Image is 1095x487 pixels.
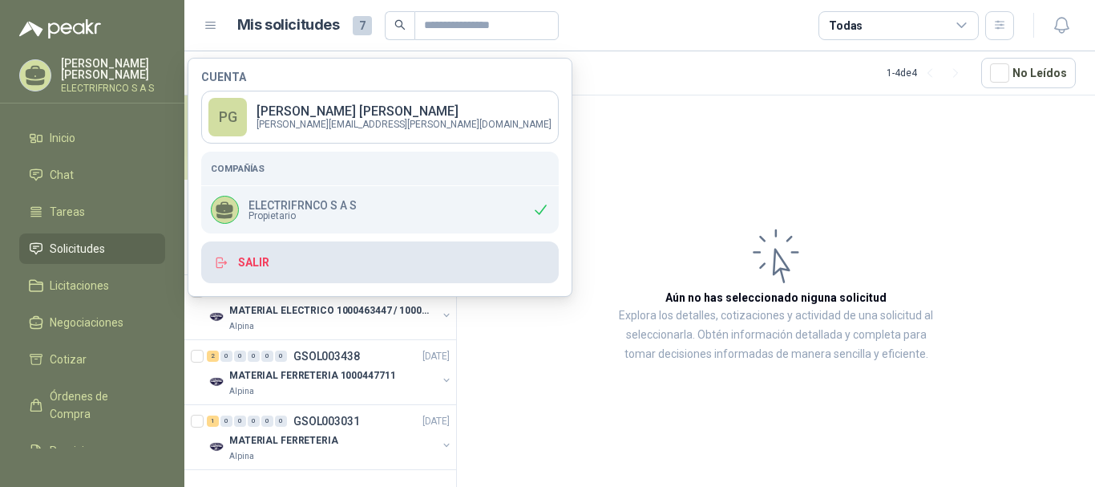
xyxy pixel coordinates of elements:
[207,347,453,398] a: 2 0 0 0 0 0 GSOL003438[DATE] Company LogoMATERIAL FERRETERIA 1000447711Alpina
[19,381,165,429] a: Órdenes de Compra
[234,351,246,362] div: 0
[229,450,254,463] p: Alpina
[248,351,260,362] div: 0
[50,442,109,460] span: Remisiones
[19,233,165,264] a: Solicitudes
[50,277,109,294] span: Licitaciones
[19,19,101,39] img: Logo peakr
[422,349,450,364] p: [DATE]
[19,123,165,153] a: Inicio
[257,105,552,118] p: [PERSON_NAME] [PERSON_NAME]
[50,314,123,331] span: Negociaciones
[208,98,247,136] div: PG
[201,91,559,144] a: PG[PERSON_NAME] [PERSON_NAME][PERSON_NAME][EMAIL_ADDRESS][PERSON_NAME][DOMAIN_NAME]
[353,16,372,35] span: 7
[293,416,360,427] p: GSOL003031
[229,303,429,319] p: MATERIAL ELECTRICO 1000463447 / 1000465800
[234,416,246,427] div: 0
[981,58,1076,88] button: No Leídos
[19,197,165,227] a: Tareas
[229,368,395,384] p: MATERIAL FERRETERIA 1000447711
[61,58,165,80] p: [PERSON_NAME] [PERSON_NAME]
[261,416,273,427] div: 0
[275,351,287,362] div: 0
[261,351,273,362] div: 0
[422,414,450,429] p: [DATE]
[50,166,74,184] span: Chat
[665,289,887,306] h3: Aún no has seleccionado niguna solicitud
[829,17,863,34] div: Todas
[207,351,219,362] div: 2
[229,320,254,333] p: Alpina
[50,351,87,368] span: Cotizar
[617,306,935,364] p: Explora los detalles, cotizaciones y actividad de una solicitud al seleccionarla. Obtén informaci...
[207,307,226,327] img: Company Logo
[248,211,357,221] span: Propietario
[207,372,226,392] img: Company Logo
[257,120,552,129] p: [PERSON_NAME][EMAIL_ADDRESS][PERSON_NAME][DOMAIN_NAME]
[207,282,453,333] a: 2 0 0 0 0 0 GSOL003439[DATE] Company LogoMATERIAL ELECTRICO 1000463447 / 1000465800Alpina
[201,186,559,233] div: ELECTRIFRNCO S A SPropietario
[50,129,75,147] span: Inicio
[211,161,549,176] h5: Compañías
[19,344,165,375] a: Cotizar
[237,14,340,37] h1: Mis solicitudes
[248,200,357,211] p: ELECTRIFRNCO S A S
[19,307,165,338] a: Negociaciones
[220,351,232,362] div: 0
[61,83,165,93] p: ELECTRIFRNCO S A S
[229,385,254,398] p: Alpina
[293,351,360,362] p: GSOL003438
[207,437,226,457] img: Company Logo
[50,203,85,221] span: Tareas
[275,416,287,427] div: 0
[207,412,453,463] a: 1 0 0 0 0 0 GSOL003031[DATE] Company LogoMATERIAL FERRETERIAAlpina
[248,416,260,427] div: 0
[201,241,559,283] button: Salir
[19,270,165,301] a: Licitaciones
[50,240,105,258] span: Solicitudes
[19,436,165,466] a: Remisiones
[394,19,406,30] span: search
[50,388,150,423] span: Órdenes de Compra
[19,160,165,190] a: Chat
[220,416,232,427] div: 0
[229,433,338,448] p: MATERIAL FERRETERIA
[207,416,219,427] div: 1
[201,71,559,83] h4: Cuenta
[887,60,968,86] div: 1 - 4 de 4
